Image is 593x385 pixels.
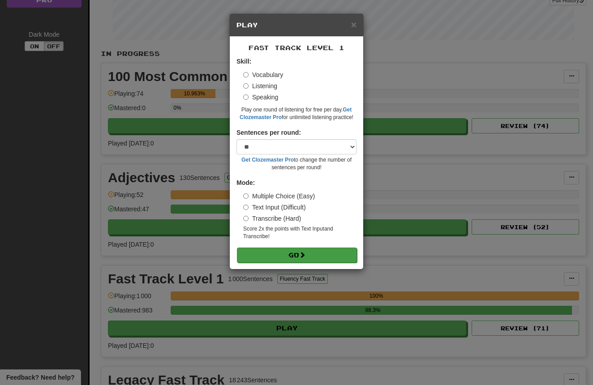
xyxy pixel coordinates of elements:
[243,205,249,210] input: Text Input (Difficult)
[249,44,344,51] span: Fast Track Level 1
[243,192,315,201] label: Multiple Choice (Easy)
[243,93,278,102] label: Speaking
[243,81,277,90] label: Listening
[243,203,306,212] label: Text Input (Difficult)
[236,106,357,121] small: Play one round of listening for free per day. for unlimited listening practice!
[243,193,249,199] input: Multiple Choice (Easy)
[243,214,301,223] label: Transcribe (Hard)
[351,19,357,30] span: ×
[351,20,357,29] button: Close
[236,21,357,30] h5: Play
[243,225,357,240] small: Score 2x the points with Text Input and Transcribe !
[243,216,249,221] input: Transcribe (Hard)
[236,156,357,171] small: to change the number of sentences per round!
[236,128,301,137] label: Sentences per round:
[237,248,357,263] button: Go
[243,94,249,100] input: Speaking
[243,70,283,79] label: Vocabulary
[243,72,249,77] input: Vocabulary
[243,83,249,89] input: Listening
[236,179,255,186] strong: Mode:
[241,157,294,163] a: Get Clozemaster Pro
[236,58,251,65] strong: Skill:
